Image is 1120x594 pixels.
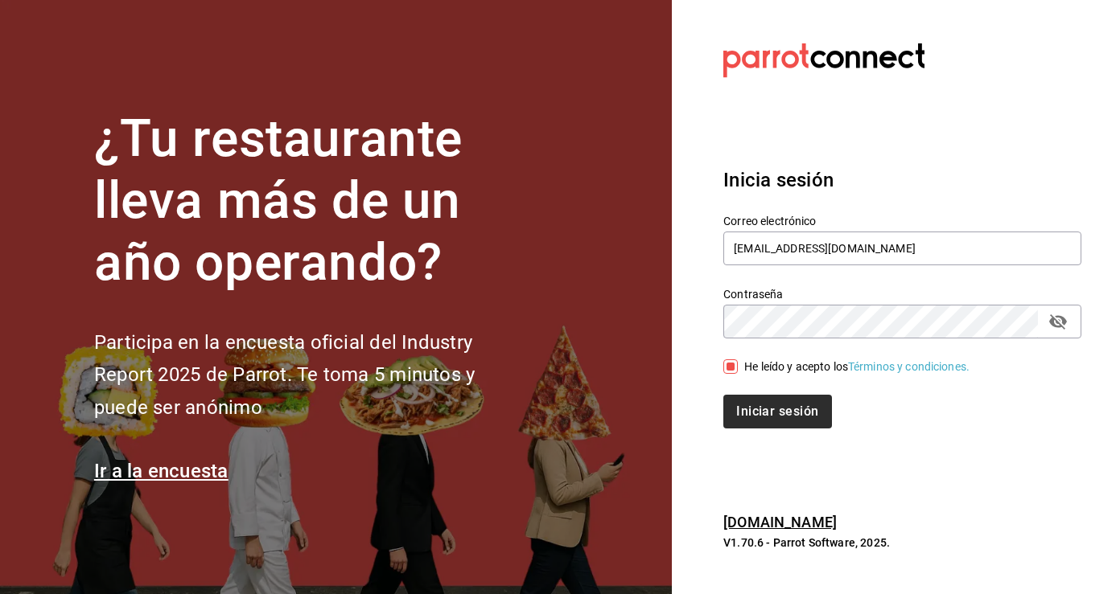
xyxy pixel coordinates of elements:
input: Ingresa tu correo electrónico [723,231,1081,265]
label: Contraseña [723,289,1081,300]
h1: ¿Tu restaurante lleva más de un año operando? [94,109,529,293]
a: [DOMAIN_NAME] [723,514,837,531]
label: Correo electrónico [723,215,1081,227]
p: V1.70.6 - Parrot Software, 2025. [723,535,1081,551]
h3: Inicia sesión [723,166,1081,195]
div: He leído y acepto los [744,358,970,375]
button: Iniciar sesión [723,395,831,428]
button: passwordField [1044,308,1072,335]
a: Términos y condiciones. [848,360,970,373]
h2: Participa en la encuesta oficial del Industry Report 2025 de Parrot. Te toma 5 minutos y puede se... [94,326,529,424]
a: Ir a la encuesta [94,460,229,482]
